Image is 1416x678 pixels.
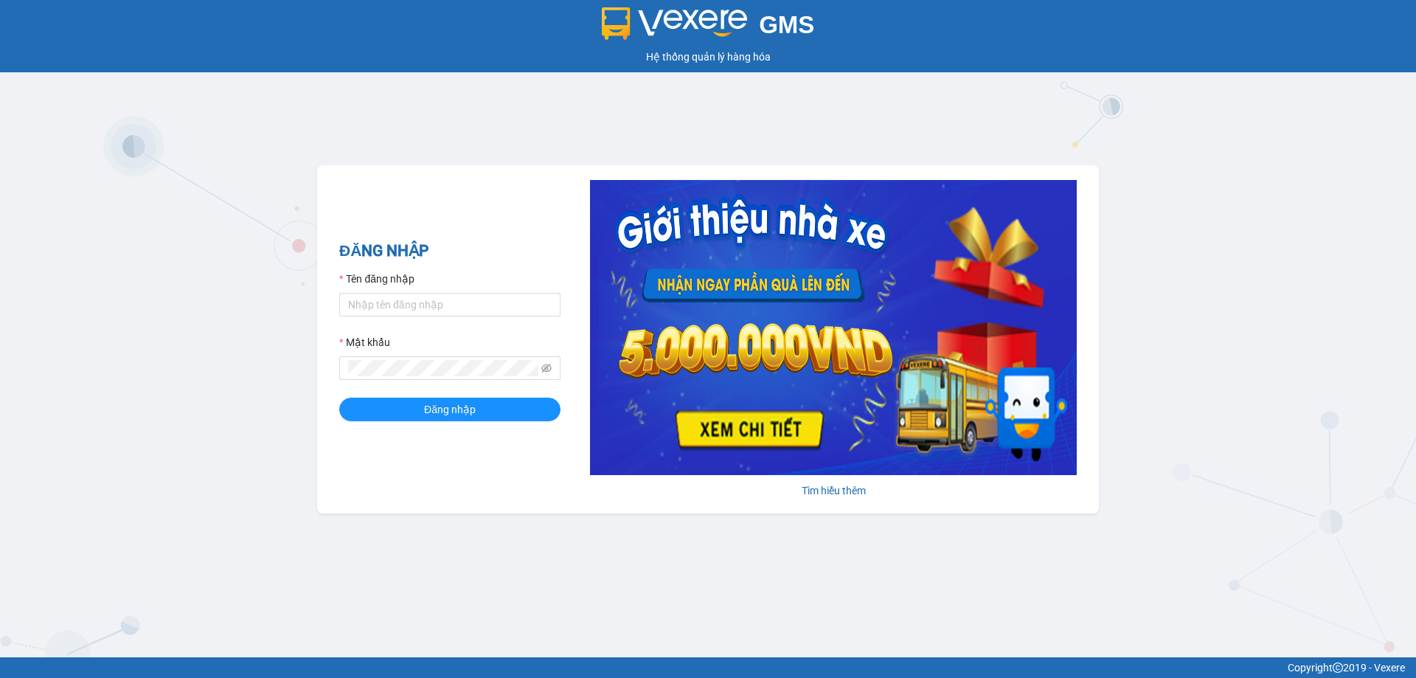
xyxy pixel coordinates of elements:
span: GMS [759,11,814,38]
button: Đăng nhập [339,398,560,421]
input: Mật khẩu [348,360,538,376]
a: GMS [602,22,815,34]
span: copyright [1333,663,1343,673]
label: Tên đăng nhập [339,271,414,287]
label: Mật khẩu [339,334,390,350]
div: Copyright 2019 - Vexere [11,660,1405,676]
span: eye-invisible [541,363,552,373]
img: banner-0 [590,180,1077,475]
input: Tên đăng nhập [339,293,560,316]
div: Tìm hiểu thêm [590,482,1077,499]
h2: ĐĂNG NHẬP [339,239,560,263]
img: logo 2 [602,7,748,40]
div: Hệ thống quản lý hàng hóa [4,49,1412,65]
span: Đăng nhập [424,401,476,418]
